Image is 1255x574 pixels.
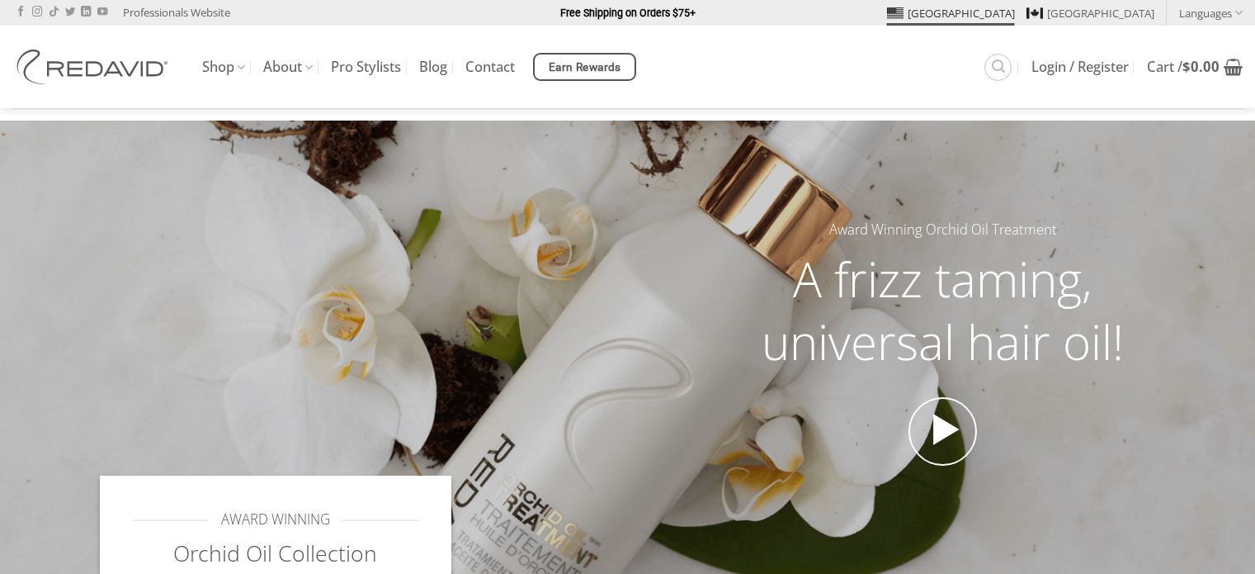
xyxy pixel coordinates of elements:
[202,51,245,83] a: Shop
[263,51,313,83] a: About
[419,52,447,82] a: Blog
[49,7,59,18] a: Follow on TikTok
[1179,1,1243,25] a: Languages
[560,7,696,19] strong: Free Shipping on Orders $75+
[984,54,1012,81] a: Search
[549,59,621,77] span: Earn Rewards
[12,50,177,84] img: REDAVID Salon Products | United States
[1182,57,1191,76] span: $
[1147,49,1243,85] a: View cart
[887,1,1015,26] a: [GEOGRAPHIC_DATA]
[133,539,419,568] h2: Orchid Oil Collection
[533,53,636,81] a: Earn Rewards
[65,7,75,18] a: Follow on Twitter
[81,7,91,18] a: Follow on LinkedIn
[1147,60,1220,74] span: Cart /
[730,248,1156,372] h2: A frizz taming, universal hair oil!
[730,219,1156,241] h5: Award Winning Orchid Oil Treatment
[1031,60,1129,74] span: Login / Register
[97,7,107,18] a: Follow on YouTube
[1031,52,1129,82] a: Login / Register
[465,52,515,82] a: Contact
[1026,1,1154,26] a: [GEOGRAPHIC_DATA]
[908,397,978,467] a: Open video in lightbox
[1182,57,1220,76] bdi: 0.00
[221,509,330,531] span: AWARD WINNING
[32,7,42,18] a: Follow on Instagram
[16,7,26,18] a: Follow on Facebook
[331,52,401,82] a: Pro Stylists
